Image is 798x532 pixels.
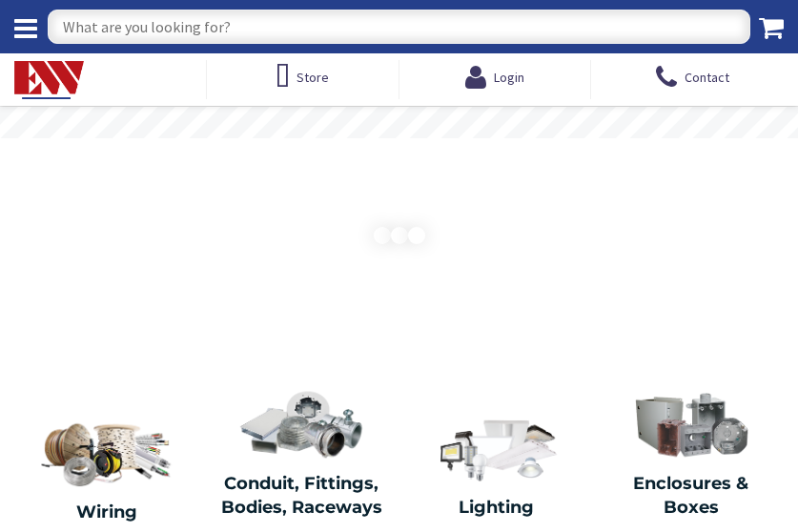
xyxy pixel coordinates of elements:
h2: Enclosures & Boxes [608,472,774,521]
h2: Conduit, Fittings, Bodies, Raceways [218,472,384,521]
rs-layer: Free Same Day Pickup at 19 Locations [260,114,535,132]
input: What are you looking for? [48,10,750,44]
span: Contact [685,60,729,94]
a: Contact [656,60,729,94]
img: Electrical Wholesalers, Inc. [14,61,84,99]
h2: Wiring [19,501,194,525]
a: Store [276,60,329,94]
h2: Lighting [414,496,580,521]
a: Login [465,60,524,94]
span: Login [494,69,524,86]
span: Store [297,69,329,86]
